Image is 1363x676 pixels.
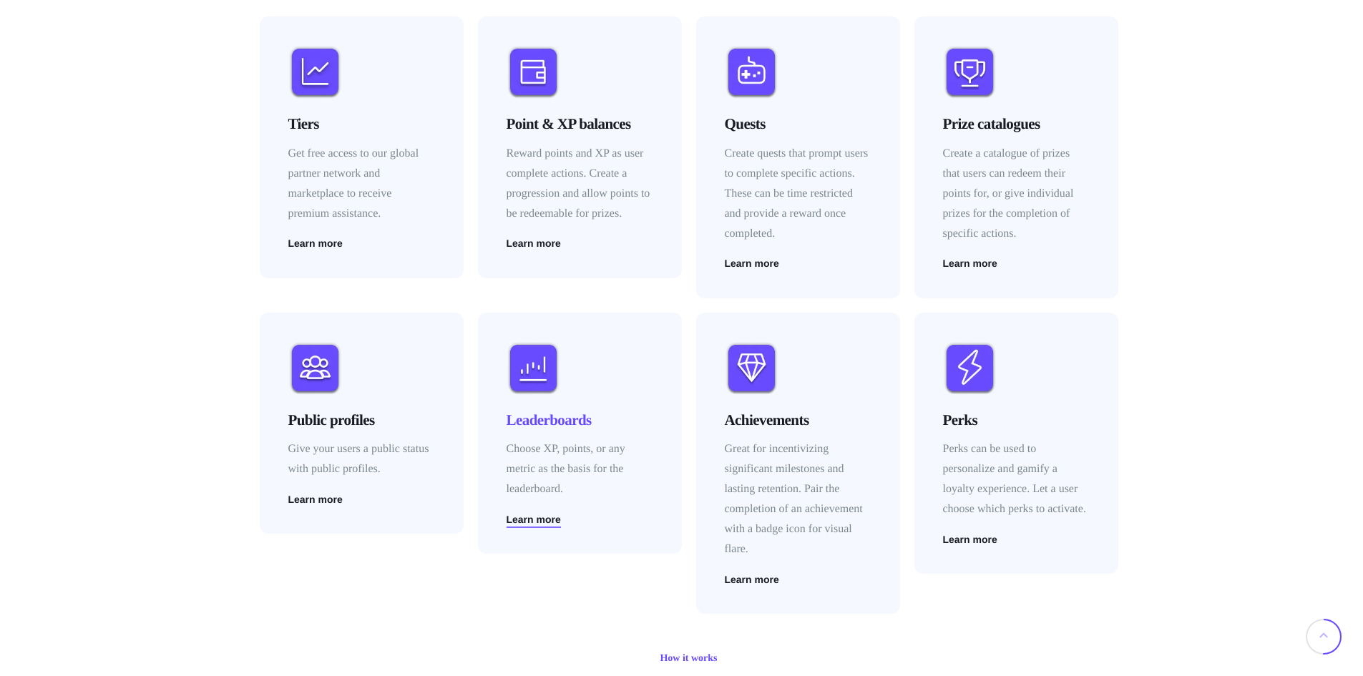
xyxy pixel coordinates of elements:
h4: Point & XP balances [507,113,653,134]
a: Learn more [725,258,779,268]
p: Get free access to our global partner network and marketplace to receive premium assistance. [288,144,435,224]
a: Learn more [943,258,997,268]
img: Loyalty elements - point and experience balances icon [507,45,560,99]
img: Loyalty elements - prize catalogue icon [943,45,997,99]
h4: Leaderboards [507,409,653,431]
img: Loyalty elements - leaderboard icon [507,341,560,395]
a: Learn more [507,238,561,248]
h4: Prize catalogues [943,113,1090,134]
a: Learn more [943,534,997,544]
p: Choose XP, points, or any metric as the basis for the leaderboard. [507,439,653,499]
p: Create a catalogue of prizes that users can redeem their points for, or give individual prizes fo... [943,144,1090,244]
h6: How it works [653,650,724,668]
a: Learn more [288,494,343,504]
img: Loyalty elements - tiers icon [288,45,342,99]
a: Learn more [725,574,779,584]
img: Loyalty elements - public profiles icon [288,341,342,395]
h4: Public profiles [288,409,435,431]
h4: Tiers [288,113,435,134]
img: Loyalty elements - quest icon [725,45,778,99]
p: Create quests that prompt users to complete specific actions. These can be time restricted and pr... [725,144,871,244]
h4: Achievements [725,409,871,431]
p: Perks can be used to personalize and gamify a loyalty experience. Let a user choose which perks t... [943,439,1090,519]
img: Loyalty elements - achievement icon [725,341,778,395]
h4: Perks [943,409,1090,431]
a: Learn more [288,238,343,248]
p: Great for incentivizing significant milestones and lasting retention. Pair the completion of an a... [725,439,871,559]
h4: Quests [725,113,871,134]
p: Reward points and XP as user complete actions. Create a progression and allow points to be redeem... [507,144,653,224]
a: Learn more [507,514,561,524]
p: Give your users a public status with public profiles. [288,439,435,479]
img: Loyalty elements - perk icon [943,341,997,395]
